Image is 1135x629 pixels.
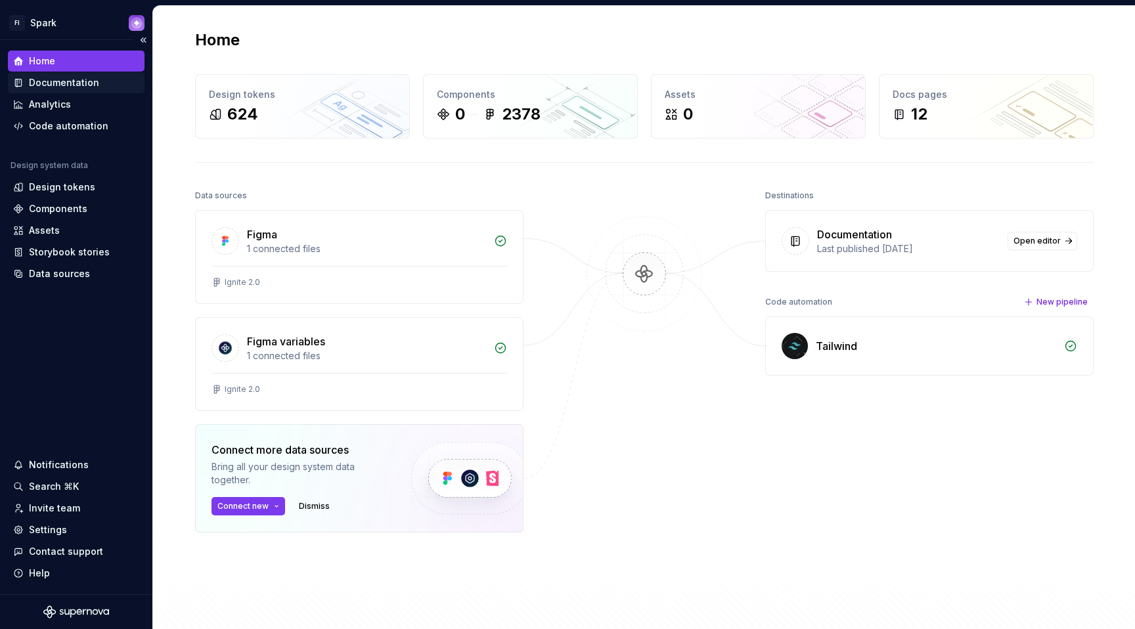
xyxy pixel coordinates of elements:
div: Search ⌘K [29,480,79,493]
button: Contact support [8,541,145,562]
a: Components02378 [423,74,638,139]
a: Home [8,51,145,72]
div: Documentation [29,76,99,89]
a: Figma variables1 connected filesIgnite 2.0 [195,317,523,411]
div: Documentation [817,227,892,242]
a: Invite team [8,498,145,519]
span: Open editor [1013,236,1061,246]
a: Design tokens [8,177,145,198]
div: Docs pages [893,88,1080,101]
div: Settings [29,523,67,536]
div: Figma [247,227,277,242]
button: FISparkDesign System Manager [3,9,150,37]
div: Components [437,88,624,101]
img: Design System Manager [129,15,145,31]
div: Design tokens [29,181,95,194]
div: Tailwind [816,338,857,354]
div: 0 [683,104,693,125]
div: Data sources [195,186,247,205]
div: Contact support [29,545,103,558]
div: 12 [911,104,927,125]
button: Dismiss [293,497,336,515]
div: Last published [DATE] [817,242,1000,255]
div: FI [9,15,25,31]
div: Notifications [29,458,89,471]
span: New pipeline [1036,297,1088,307]
a: Analytics [8,94,145,115]
div: 1 connected files [247,242,486,255]
h2: Home [195,30,240,51]
div: Home [29,54,55,68]
div: Storybook stories [29,246,110,259]
div: Design tokens [209,88,396,101]
div: Destinations [765,186,814,205]
div: 0 [455,104,465,125]
span: Connect new [217,501,269,511]
a: Components [8,198,145,219]
a: Docs pages12 [879,74,1094,139]
div: Code automation [29,119,108,133]
a: Settings [8,519,145,540]
button: Connect new [211,497,285,515]
button: Collapse sidebar [134,31,152,49]
a: Data sources [8,263,145,284]
div: Invite team [29,502,80,515]
div: 1 connected files [247,349,486,362]
svg: Supernova Logo [43,605,109,618]
button: New pipeline [1020,293,1094,311]
div: Bring all your design system data together. [211,460,389,487]
button: Search ⌘K [8,476,145,497]
div: Ignite 2.0 [225,277,260,288]
div: Components [29,202,87,215]
span: Dismiss [299,501,330,511]
button: Notifications [8,454,145,475]
div: Figma variables [247,334,325,349]
div: Assets [665,88,852,101]
a: Documentation [8,72,145,93]
a: Assets0 [651,74,866,139]
div: Spark [30,16,56,30]
div: Analytics [29,98,71,111]
a: Design tokens624 [195,74,410,139]
div: Ignite 2.0 [225,384,260,395]
a: Storybook stories [8,242,145,263]
div: 2378 [502,104,541,125]
a: Figma1 connected filesIgnite 2.0 [195,210,523,304]
div: Data sources [29,267,90,280]
div: Help [29,567,50,580]
div: Design system data [11,160,88,171]
a: Open editor [1008,232,1077,250]
div: Code automation [765,293,832,311]
a: Code automation [8,116,145,137]
a: Assets [8,220,145,241]
div: Assets [29,224,60,237]
div: 624 [227,104,258,125]
button: Help [8,563,145,584]
div: Connect more data sources [211,442,389,458]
